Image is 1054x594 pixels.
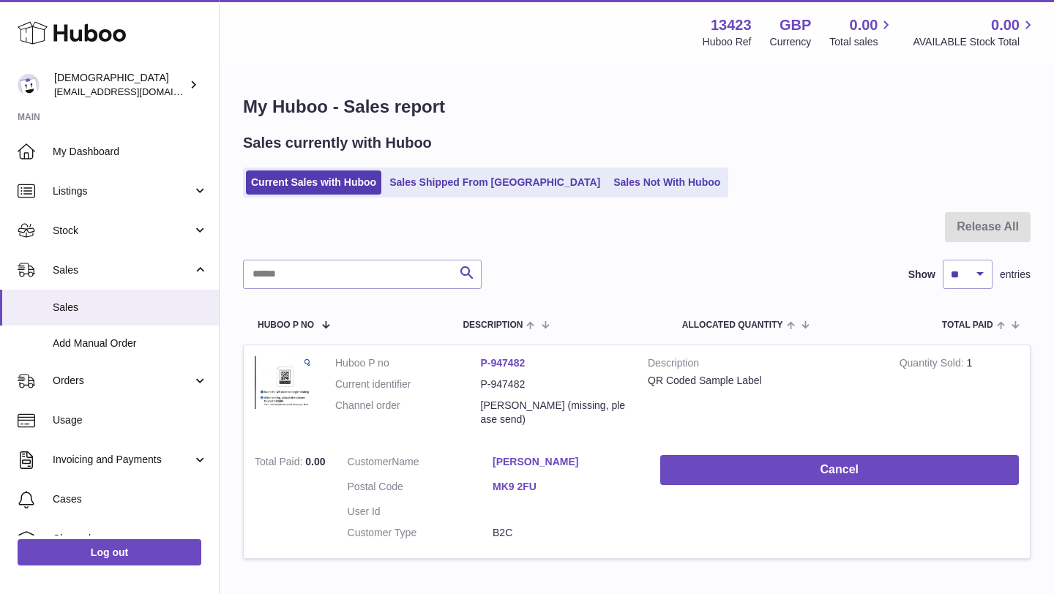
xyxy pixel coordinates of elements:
[942,320,993,330] span: Total paid
[258,320,314,330] span: Huboo P no
[829,15,894,49] a: 0.00 Total sales
[780,15,811,35] strong: GBP
[53,184,193,198] span: Listings
[18,539,201,565] a: Log out
[493,480,638,494] a: MK9 2FU
[53,492,208,506] span: Cases
[53,263,193,277] span: Sales
[53,532,208,546] span: Channels
[908,268,935,282] label: Show
[493,455,638,469] a: [PERSON_NAME]
[850,15,878,35] span: 0.00
[348,455,493,473] dt: Name
[53,145,208,159] span: My Dashboard
[481,357,526,369] a: P-947482
[348,456,392,467] span: Customer
[682,320,783,330] span: ALLOCATED Quantity
[889,345,1030,445] td: 1
[53,374,193,388] span: Orders
[53,413,208,427] span: Usage
[243,95,1031,119] h1: My Huboo - Sales report
[481,377,627,391] dd: P-947482
[384,170,605,195] a: Sales Shipped From [GEOGRAPHIC_DATA]
[1000,268,1031,282] span: entries
[463,320,523,330] span: Description
[54,86,215,97] span: [EMAIL_ADDRESS][DOMAIN_NAME]
[493,526,638,540] dd: B2C
[255,456,305,471] strong: Total Paid
[255,356,313,409] img: 1707603733.png
[711,15,752,35] strong: 13423
[660,455,1019,485] button: Cancel
[348,526,493,540] dt: Customer Type
[53,453,193,467] span: Invoicing and Payments
[335,356,481,370] dt: Huboo P no
[243,133,432,153] h2: Sales currently with Huboo
[335,377,481,391] dt: Current identifier
[305,456,325,467] span: 0.00
[481,399,627,426] dd: [PERSON_NAME] (missing, please send)
[54,71,186,99] div: [DEMOGRAPHIC_DATA]
[829,35,894,49] span: Total sales
[53,224,193,238] span: Stock
[900,357,967,372] strong: Quantity Sold
[913,35,1036,49] span: AVAILABLE Stock Total
[246,170,381,195] a: Current Sales with Huboo
[991,15,1020,35] span: 0.00
[53,337,208,350] span: Add Manual Order
[648,374,878,388] div: QR Coded Sample Label
[348,480,493,497] dt: Postal Code
[648,356,878,374] strong: Description
[608,170,725,195] a: Sales Not With Huboo
[335,399,481,426] dt: Channel order
[770,35,812,49] div: Currency
[703,35,752,49] div: Huboo Ref
[913,15,1036,49] a: 0.00 AVAILABLE Stock Total
[18,74,40,96] img: olgazyuz@outlook.com
[348,505,493,519] dt: User Id
[53,301,208,315] span: Sales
